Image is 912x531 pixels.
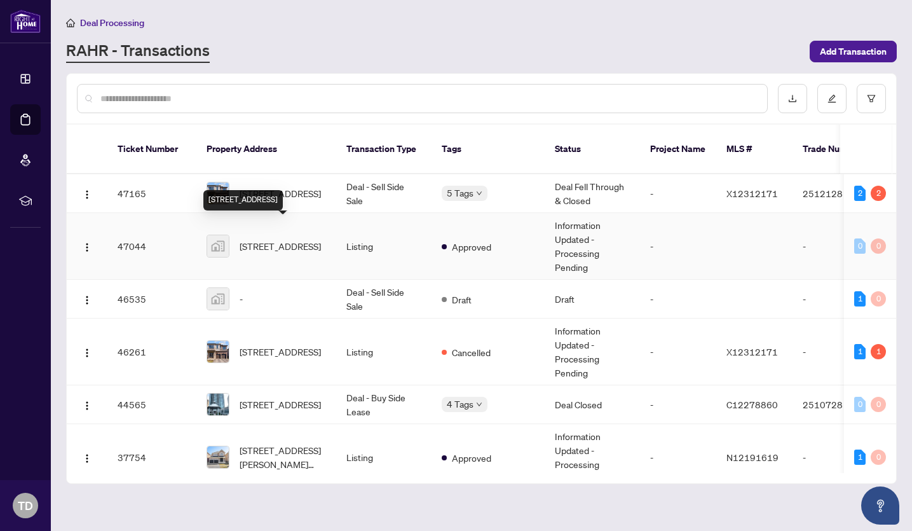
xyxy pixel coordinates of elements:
[82,401,92,411] img: Logo
[640,213,716,280] td: -
[726,188,778,199] span: X12312171
[726,452,779,463] span: N12191619
[207,288,229,310] img: thumbnail-img
[82,242,92,252] img: Logo
[432,125,545,174] th: Tags
[107,213,196,280] td: 47044
[452,240,491,254] span: Approved
[788,94,797,103] span: download
[107,280,196,319] td: 46535
[793,424,881,491] td: -
[240,345,321,359] span: [STREET_ADDRESS]
[10,10,41,33] img: logo
[820,41,887,62] span: Add Transaction
[82,190,92,200] img: Logo
[107,174,196,213] td: 47165
[240,397,321,411] span: [STREET_ADDRESS]
[207,341,229,362] img: thumbnail-img
[66,40,210,63] a: RAHR - Transactions
[336,213,432,280] td: Listing
[640,174,716,213] td: -
[545,174,640,213] td: Deal Fell Through & Closed
[793,385,881,424] td: 2510728
[240,443,326,471] span: [STREET_ADDRESS][PERSON_NAME][PERSON_NAME]
[854,450,866,465] div: 1
[545,280,640,319] td: Draft
[854,291,866,307] div: 1
[203,190,283,210] div: [STREET_ADDRESS]
[240,239,321,253] span: [STREET_ADDRESS]
[336,280,432,319] td: Deal - Sell Side Sale
[82,295,92,305] img: Logo
[854,344,866,359] div: 1
[854,238,866,254] div: 0
[810,41,897,62] button: Add Transaction
[854,186,866,201] div: 2
[476,190,482,197] span: down
[107,424,196,491] td: 37754
[778,84,807,113] button: download
[107,319,196,385] td: 46261
[107,385,196,424] td: 44565
[66,18,75,27] span: home
[336,385,432,424] td: Deal - Buy Side Lease
[793,174,881,213] td: 2512128
[716,125,793,174] th: MLS #
[545,125,640,174] th: Status
[452,293,472,307] span: Draft
[871,344,886,359] div: 1
[77,236,97,256] button: Logo
[793,213,881,280] td: -
[857,84,886,113] button: filter
[640,319,716,385] td: -
[207,235,229,257] img: thumbnail-img
[447,186,473,200] span: 5 Tags
[77,447,97,467] button: Logo
[817,84,847,113] button: edit
[18,497,33,514] span: TD
[240,292,243,306] span: -
[793,280,881,319] td: -
[545,424,640,491] td: Information Updated - Processing Pending
[871,186,886,201] div: 2
[726,346,778,357] span: X12312171
[871,397,886,412] div: 0
[640,125,716,174] th: Project Name
[871,238,886,254] div: 0
[336,424,432,491] td: Listing
[854,397,866,412] div: 0
[77,341,97,362] button: Logo
[640,280,716,319] td: -
[871,450,886,465] div: 0
[861,486,899,525] button: Open asap
[827,94,836,103] span: edit
[336,319,432,385] td: Listing
[452,345,491,359] span: Cancelled
[196,125,336,174] th: Property Address
[640,385,716,424] td: -
[545,385,640,424] td: Deal Closed
[82,453,92,464] img: Logo
[80,17,144,29] span: Deal Processing
[207,446,229,468] img: thumbnail-img
[77,289,97,309] button: Logo
[77,394,97,415] button: Logo
[726,399,778,410] span: C12278860
[871,291,886,307] div: 0
[447,397,473,411] span: 4 Tags
[476,401,482,408] span: down
[207,394,229,415] img: thumbnail-img
[336,125,432,174] th: Transaction Type
[793,125,881,174] th: Trade Number
[82,348,92,358] img: Logo
[240,186,321,200] span: [STREET_ADDRESS]
[107,125,196,174] th: Ticket Number
[867,94,876,103] span: filter
[207,183,229,204] img: thumbnail-img
[336,174,432,213] td: Deal - Sell Side Sale
[77,183,97,203] button: Logo
[793,319,881,385] td: -
[452,451,491,465] span: Approved
[640,424,716,491] td: -
[545,213,640,280] td: Information Updated - Processing Pending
